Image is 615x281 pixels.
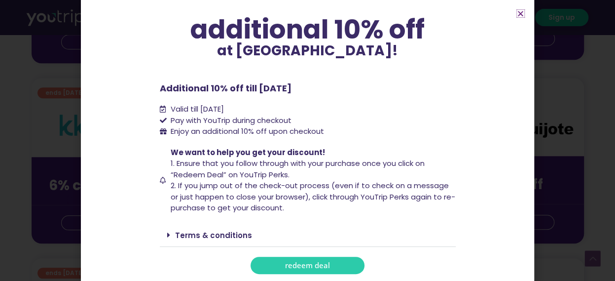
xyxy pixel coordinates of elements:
[168,104,224,115] span: Valid till [DATE]
[160,224,456,247] div: Terms & conditions
[171,180,455,213] span: 2. If you jump out of the check-out process (even if to check on a message or just happen to clos...
[160,44,456,58] p: at [GEOGRAPHIC_DATA]!
[168,115,291,126] span: Pay with YouTrip during checkout
[517,10,524,17] a: Close
[171,147,325,158] span: We want to help you get your discount!
[171,158,425,180] span: 1. Ensure that you follow through with your purchase once you click on “Redeem Deal” on YouTrip P...
[160,81,456,95] p: Additional 10% off till [DATE]
[171,126,324,136] span: Enjoy an additional 10% off upon checkout
[251,257,364,274] a: redeem deal
[285,262,330,269] span: redeem deal
[160,15,456,44] div: additional 10% off
[175,230,252,241] a: Terms & conditions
